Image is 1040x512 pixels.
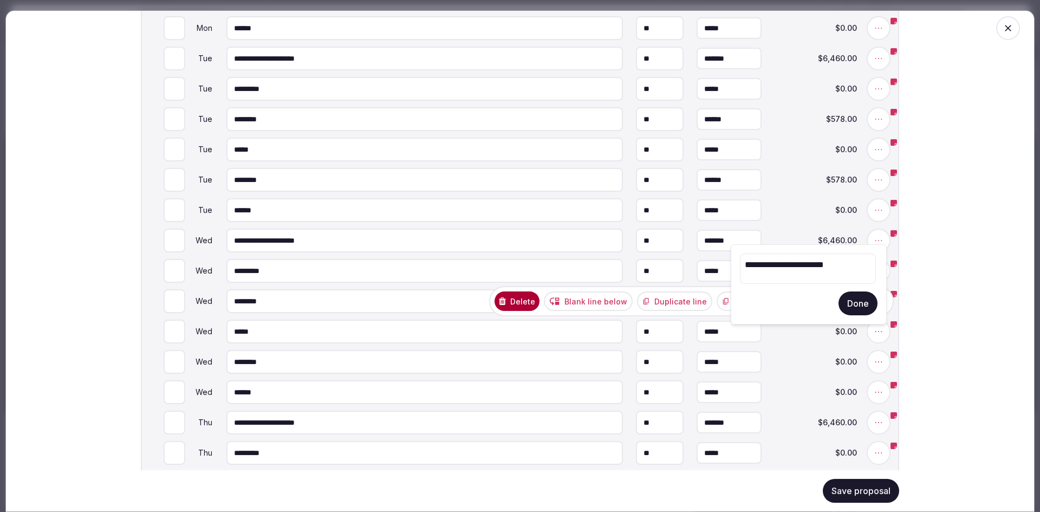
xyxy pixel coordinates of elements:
div: Wed [187,358,213,366]
span: $0.00 [775,85,857,93]
div: Mon [187,24,213,32]
span: $0.00 [775,328,857,335]
span: $0.00 [775,449,857,457]
button: Duplicate day 3 [717,291,799,311]
span: $6,460.00 [775,55,857,62]
span: $0.00 [775,146,857,153]
span: $578.00 [775,176,857,184]
button: Done [838,291,877,315]
span: $6,460.00 [775,419,857,426]
span: $0.00 [775,388,857,396]
div: Wed [187,388,213,396]
div: Tue [187,85,213,93]
div: Tue [187,206,213,214]
span: $0.00 [775,24,857,32]
div: Wed [187,328,213,335]
button: Blank line below [544,291,633,311]
div: Tue [187,146,213,153]
span: $578.00 [775,115,857,123]
div: Wed [187,297,213,305]
div: Tue [187,176,213,184]
span: $6,460.00 [775,237,857,244]
div: Wed [187,237,213,244]
button: Save proposal [823,479,899,503]
span: $0.00 [775,206,857,214]
button: Duplicate line [637,291,712,311]
div: Thu [187,449,213,457]
span: $0.00 [775,358,857,366]
button: Delete [495,291,539,311]
div: Tue [187,55,213,62]
div: Wed [187,267,213,275]
div: Thu [187,419,213,426]
div: Tue [187,115,213,123]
